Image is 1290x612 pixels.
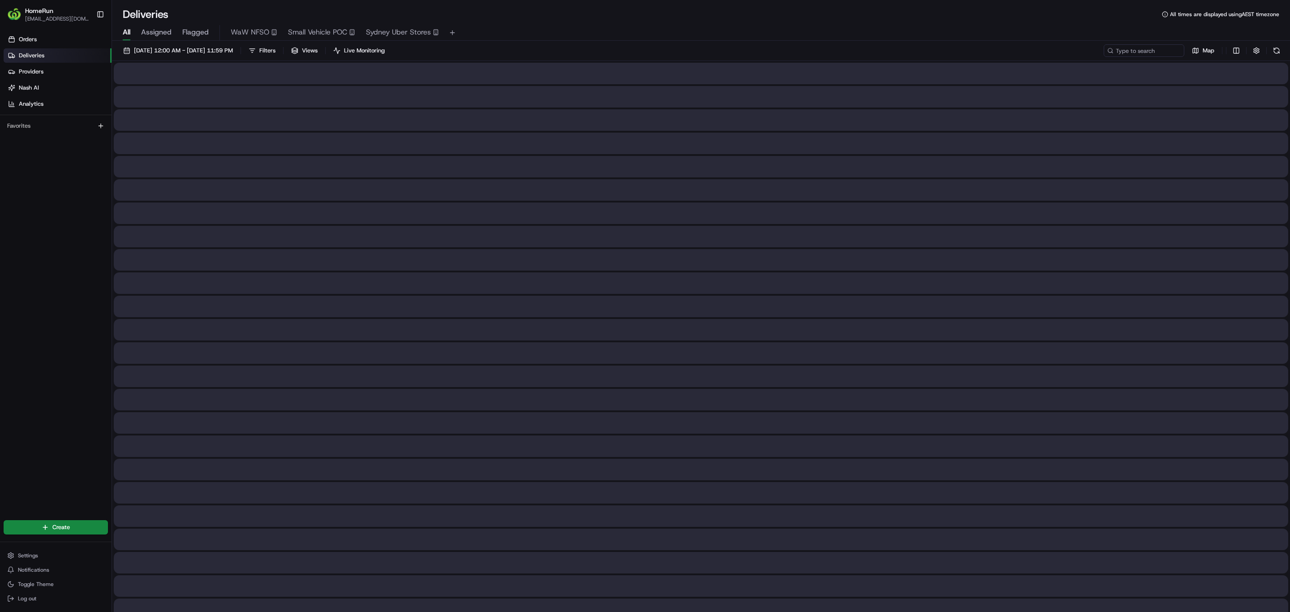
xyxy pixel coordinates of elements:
[18,552,38,559] span: Settings
[1170,11,1279,18] span: All times are displayed using AEST timezone
[344,47,385,55] span: Live Monitoring
[18,566,49,573] span: Notifications
[25,15,89,22] button: [EMAIL_ADDRESS][DOMAIN_NAME]
[287,44,322,57] button: Views
[4,65,112,79] a: Providers
[1203,47,1214,55] span: Map
[123,7,168,22] h1: Deliveries
[18,595,36,602] span: Log out
[245,44,279,57] button: Filters
[25,6,53,15] button: HomeRun
[1270,44,1283,57] button: Refresh
[119,44,237,57] button: [DATE] 12:00 AM - [DATE] 11:59 PM
[4,32,112,47] a: Orders
[4,97,112,111] a: Analytics
[329,44,389,57] button: Live Monitoring
[4,578,108,590] button: Toggle Theme
[4,119,108,133] div: Favorites
[141,27,172,38] span: Assigned
[366,27,431,38] span: Sydney Uber Stores
[19,84,39,92] span: Nash AI
[259,47,275,55] span: Filters
[4,48,112,63] a: Deliveries
[4,520,108,534] button: Create
[1104,44,1184,57] input: Type to search
[231,27,269,38] span: WaW NFSO
[7,7,21,22] img: HomeRun
[302,47,318,55] span: Views
[123,27,130,38] span: All
[288,27,347,38] span: Small Vehicle POC
[134,47,233,55] span: [DATE] 12:00 AM - [DATE] 11:59 PM
[4,549,108,562] button: Settings
[19,68,43,76] span: Providers
[4,4,93,25] button: HomeRunHomeRun[EMAIL_ADDRESS][DOMAIN_NAME]
[182,27,209,38] span: Flagged
[4,564,108,576] button: Notifications
[4,81,112,95] a: Nash AI
[19,100,43,108] span: Analytics
[18,581,54,588] span: Toggle Theme
[52,523,70,531] span: Create
[4,592,108,605] button: Log out
[19,52,44,60] span: Deliveries
[1188,44,1218,57] button: Map
[19,35,37,43] span: Orders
